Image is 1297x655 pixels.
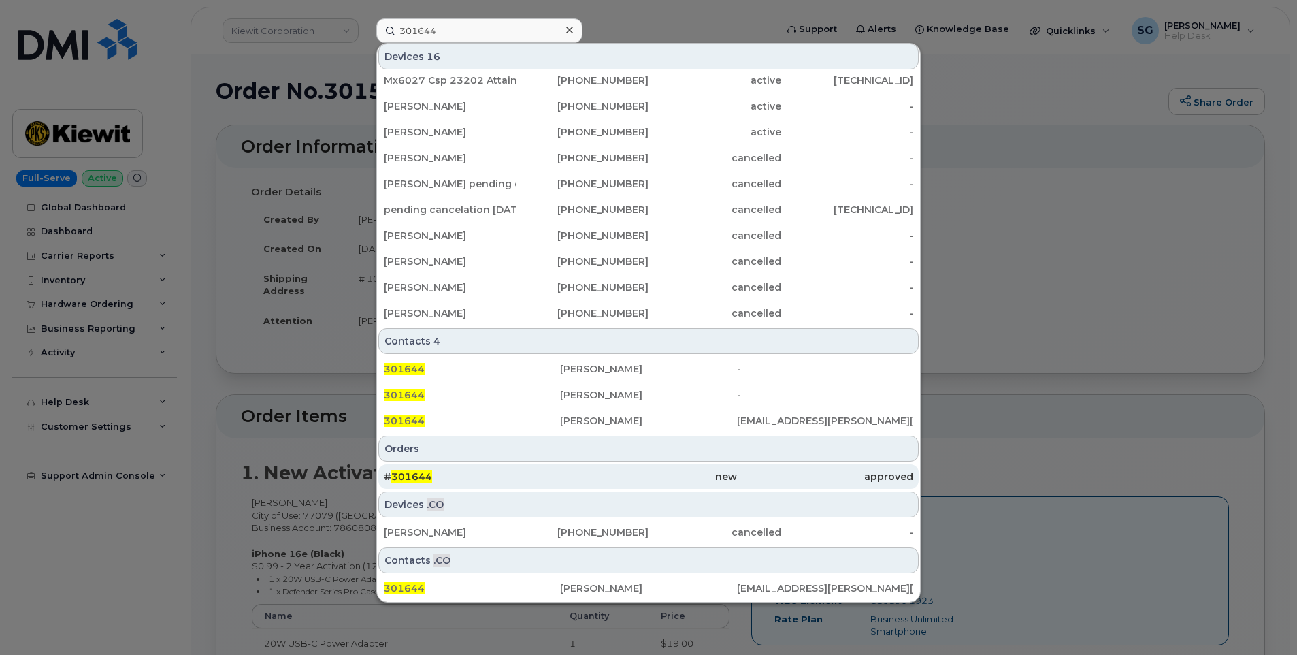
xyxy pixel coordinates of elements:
div: - [781,306,914,320]
div: # [384,470,560,483]
iframe: Messenger Launcher [1238,596,1287,645]
div: [EMAIL_ADDRESS][PERSON_NAME][PERSON_NAME][DOMAIN_NAME] [737,581,913,595]
div: - [781,125,914,139]
div: - [781,151,914,165]
div: [PERSON_NAME] [384,255,516,268]
div: [PERSON_NAME] [560,581,736,595]
div: Devices [378,492,919,517]
div: [PERSON_NAME] [560,362,736,376]
div: [PHONE_NUMBER] [516,306,649,320]
div: [PERSON_NAME] [384,151,516,165]
div: cancelled [648,229,781,242]
span: .CO [427,498,444,511]
div: Mx6027 Csp 23202 Attainable Homes (Static Ip Do Not Suspend) [384,74,516,87]
a: 301644[PERSON_NAME][EMAIL_ADDRESS][PERSON_NAME][PERSON_NAME][DOMAIN_NAME] [378,576,919,601]
a: Mx6027 Csp 23202 Attainable Homes (Static Ip Do Not Suspend)[PHONE_NUMBER]active[TECHNICAL_ID] [378,68,919,93]
div: [PHONE_NUMBER] [516,99,649,113]
div: [PHONE_NUMBER] [516,229,649,242]
a: 301644[PERSON_NAME]- [378,357,919,381]
div: [PHONE_NUMBER] [516,203,649,217]
div: [EMAIL_ADDRESS][PERSON_NAME][PERSON_NAME][DOMAIN_NAME] [737,414,913,428]
a: [PERSON_NAME][PHONE_NUMBER]cancelled- [378,301,919,325]
input: Find something... [376,18,582,43]
a: [PERSON_NAME][PHONE_NUMBER]cancelled- [378,249,919,274]
a: [PERSON_NAME][PHONE_NUMBER]cancelled- [378,223,919,248]
div: cancelled [648,203,781,217]
div: [TECHNICAL_ID] [781,203,914,217]
div: Orders [378,436,919,462]
a: [PERSON_NAME][PHONE_NUMBER]cancelled- [378,520,919,545]
div: [PHONE_NUMBER] [516,151,649,165]
a: [PERSON_NAME][PHONE_NUMBER]cancelled- [378,146,919,170]
a: pending cancelation [DATE] MX6037CSP - Non Functioning IT Stock pending Sim Swap to new Device (S... [378,197,919,222]
a: 301644[PERSON_NAME][EMAIL_ADDRESS][PERSON_NAME][PERSON_NAME][DOMAIN_NAME] [378,409,919,433]
div: [PERSON_NAME] [384,125,516,139]
div: active [648,125,781,139]
div: - [781,229,914,242]
a: #301644newapproved [378,464,919,489]
div: [PHONE_NUMBER] [516,281,649,294]
span: 301644 [384,389,425,401]
a: [PERSON_NAME][PHONE_NUMBER]cancelled- [378,275,919,300]
div: [TECHNICAL_ID] [781,74,914,87]
div: Contacts [378,547,919,573]
span: 301644 [384,415,425,427]
div: - [737,388,913,402]
div: active [648,99,781,113]
div: active [648,74,781,87]
a: [PERSON_NAME] pending cancelation[PHONE_NUMBER]cancelled- [378,172,919,196]
div: [PERSON_NAME] [384,281,516,294]
div: [PHONE_NUMBER] [516,526,649,539]
div: - [781,281,914,294]
div: approved [737,470,913,483]
span: 301644 [384,363,425,375]
div: [PERSON_NAME] [384,526,516,539]
a: [PERSON_NAME][PHONE_NUMBER]active- [378,120,919,144]
div: new [560,470,736,483]
div: [PERSON_NAME] [384,229,516,242]
div: cancelled [648,151,781,165]
span: 16 [427,50,440,63]
div: [PHONE_NUMBER] [516,74,649,87]
a: [PERSON_NAME][PHONE_NUMBER]active- [378,94,919,118]
div: pending cancelation [DATE] MX6037CSP - Non Functioning IT Stock pending Sim Swap to new Device (S... [384,203,516,217]
div: - [737,362,913,376]
span: .CO [433,554,450,567]
span: 4 [433,334,440,348]
span: 301644 [384,582,425,594]
div: cancelled [648,255,781,268]
div: - [781,99,914,113]
div: [PHONE_NUMBER] [516,177,649,191]
div: - [781,526,914,539]
div: Devices [378,44,919,69]
div: - [781,255,914,268]
div: cancelled [648,306,781,320]
div: - [781,177,914,191]
div: [PERSON_NAME] [560,388,736,402]
div: Contacts [378,328,919,354]
div: cancelled [648,177,781,191]
a: 301644[PERSON_NAME]- [378,383,919,407]
span: 301644 [391,470,432,483]
div: [PHONE_NUMBER] [516,255,649,268]
div: [PERSON_NAME] [384,99,516,113]
div: cancelled [648,281,781,294]
div: [PERSON_NAME] [560,414,736,428]
div: [PHONE_NUMBER] [516,125,649,139]
div: [PERSON_NAME] pending cancelation [384,177,516,191]
div: cancelled [648,526,781,539]
div: [PERSON_NAME] [384,306,516,320]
